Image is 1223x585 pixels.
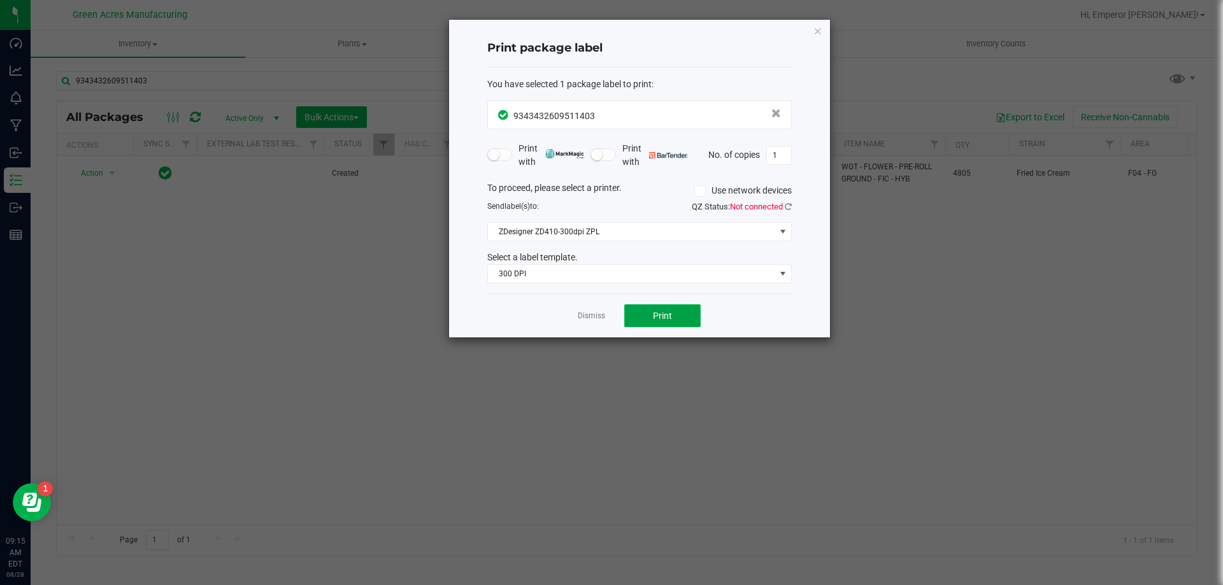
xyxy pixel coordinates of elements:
[487,79,652,89] span: You have selected 1 package label to print
[38,481,53,497] iframe: Resource center unread badge
[708,149,760,159] span: No. of copies
[487,40,792,57] h4: Print package label
[504,202,530,211] span: label(s)
[13,483,51,521] iframe: Resource center
[487,78,792,91] div: :
[624,304,701,327] button: Print
[730,202,783,211] span: Not connected
[488,223,775,241] span: ZDesigner ZD410-300dpi ZPL
[653,311,672,321] span: Print
[478,251,801,264] div: Select a label template.
[545,149,584,159] img: mark_magic_cybra.png
[622,142,688,169] span: Print with
[513,111,595,121] span: 9343432609511403
[649,152,688,159] img: bartender.png
[519,142,584,169] span: Print with
[487,202,539,211] span: Send to:
[478,181,801,201] div: To proceed, please select a printer.
[498,108,510,122] span: In Sync
[694,184,792,197] label: Use network devices
[488,265,775,283] span: 300 DPI
[692,202,792,211] span: QZ Status:
[578,311,605,321] a: Dismiss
